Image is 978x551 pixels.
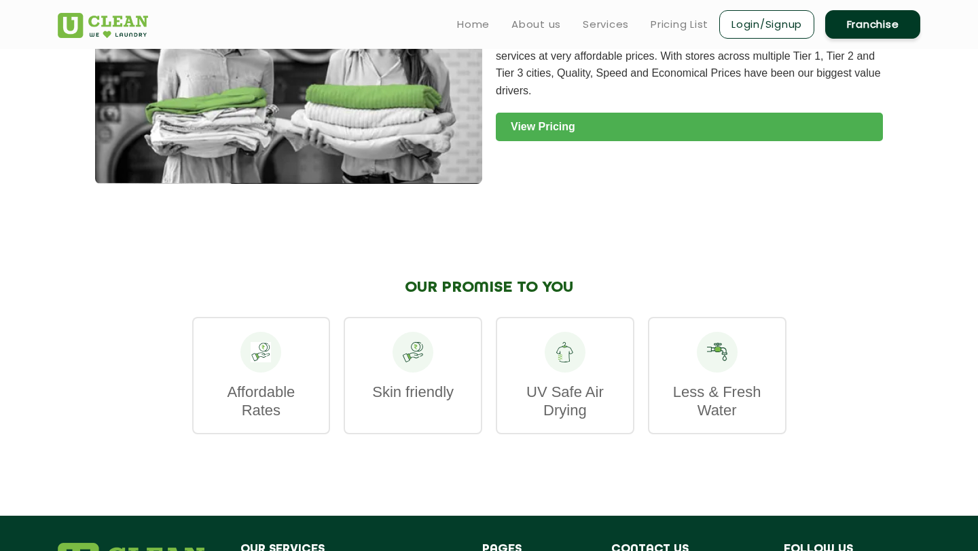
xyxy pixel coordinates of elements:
[663,383,772,419] p: Less & Fresh Water
[511,16,561,33] a: About us
[496,30,883,99] p: At [GEOGRAPHIC_DATA], we believe in delivering high quality cleaning services at very affordable ...
[651,16,708,33] a: Pricing List
[496,113,883,141] a: View Pricing
[359,383,467,401] p: Skin friendly
[207,383,316,419] p: Affordable Rates
[511,383,619,419] p: UV Safe Air Drying
[719,10,814,39] a: Login/Signup
[583,16,629,33] a: Services
[58,13,148,38] img: UClean Laundry and Dry Cleaning
[192,279,786,297] h2: OUR PROMISE TO YOU
[825,10,920,39] a: Franchise
[457,16,490,33] a: Home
